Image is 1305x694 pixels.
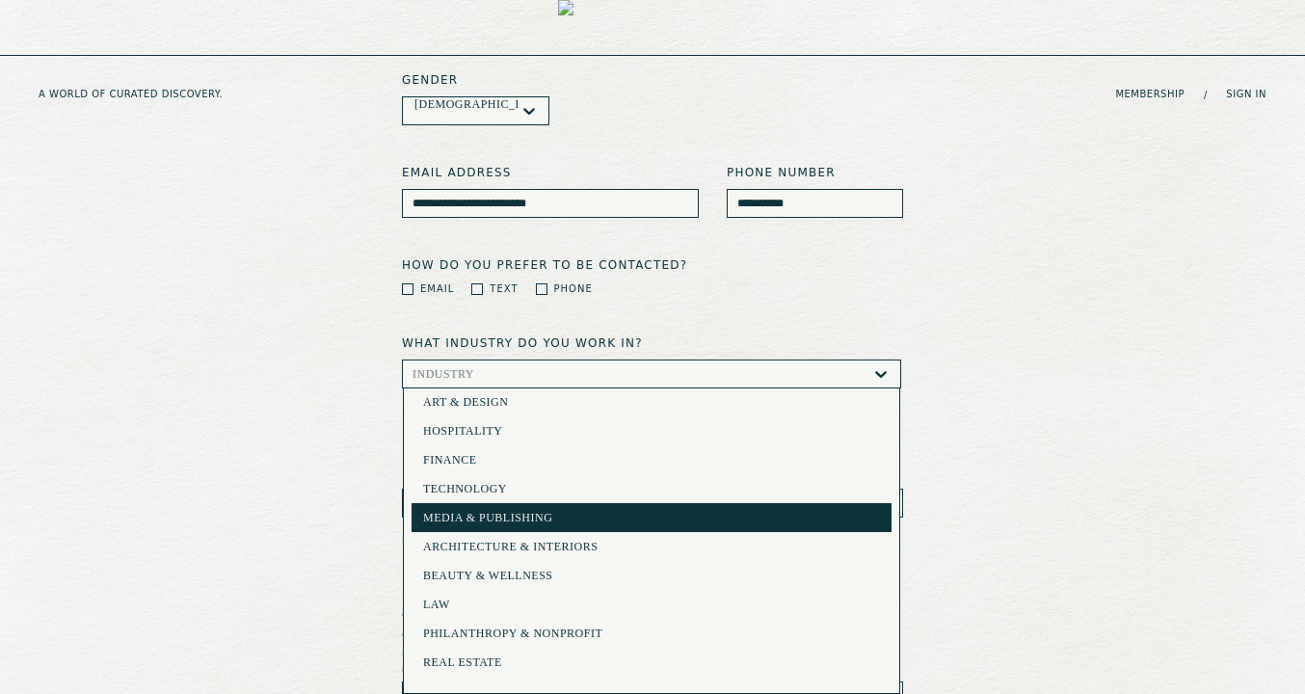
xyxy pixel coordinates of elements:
div: Finance [423,453,880,467]
input: industry-dropdown [474,367,478,381]
a: Sign in [1226,89,1266,100]
span: / [1204,88,1207,102]
button: add another + [402,525,493,552]
label: Text [490,281,518,296]
div: Real Estate [423,655,880,669]
div: [DEMOGRAPHIC_DATA] [414,97,518,111]
label: Email [420,281,454,296]
label: Email address [402,164,699,181]
a: Membership [1115,89,1185,100]
p: Your inspirations, curiosities, or obsessions —what informs your lens and shapes your way of being. [402,631,710,678]
div: Technology [423,482,880,495]
div: Beauty & Wellness [423,569,880,582]
label: Gender [402,71,903,89]
label: What industry do you work in? [402,334,903,352]
div: Philanthropy & Nonprofit [423,627,880,640]
div: Architecture & Interiors [423,540,880,553]
label: If you were referred by someone, please share their name(s) below. You may list up to two. This i... [402,446,903,481]
label: Phone [554,281,593,296]
label: How do you prefer to be contacted? [402,256,903,274]
label: What makes you an otherling? [402,610,903,627]
div: Media & Publishing [423,511,880,524]
h5: A WORLD OF CURATED DISCOVERY. [39,89,298,100]
div: Art & Design [423,395,880,409]
div: Law [423,598,880,611]
div: Industry [413,367,474,381]
div: Hospitality [423,424,880,438]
